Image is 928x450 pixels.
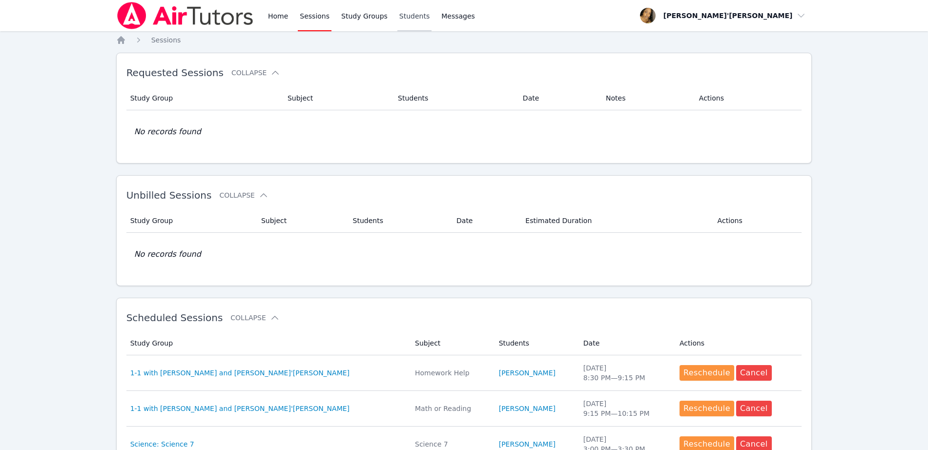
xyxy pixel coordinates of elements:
[126,233,802,276] td: No records found
[499,404,556,413] a: [PERSON_NAME]
[415,439,487,449] div: Science 7
[451,209,519,233] th: Date
[231,68,280,78] button: Collapse
[126,67,224,79] span: Requested Sessions
[736,401,772,416] button: Cancel
[415,404,487,413] div: Math or Reading
[415,368,487,378] div: Homework Help
[230,313,279,323] button: Collapse
[130,368,350,378] a: 1-1 with [PERSON_NAME] and [PERSON_NAME]'[PERSON_NAME]
[126,331,409,355] th: Study Group
[282,86,392,110] th: Subject
[680,401,734,416] button: Reschedule
[116,2,254,29] img: Air Tutors
[577,331,674,355] th: Date
[680,365,734,381] button: Reschedule
[126,110,802,153] td: No records found
[583,363,668,383] div: [DATE] 8:30 PM — 9:15 PM
[736,365,772,381] button: Cancel
[126,391,802,427] tr: 1-1 with [PERSON_NAME] and [PERSON_NAME]'[PERSON_NAME]Math or Reading[PERSON_NAME][DATE]9:15 PM—1...
[517,86,600,110] th: Date
[441,11,475,21] span: Messages
[493,331,577,355] th: Students
[151,35,181,45] a: Sessions
[347,209,451,233] th: Students
[130,404,350,413] a: 1-1 with [PERSON_NAME] and [PERSON_NAME]'[PERSON_NAME]
[519,209,711,233] th: Estimated Duration
[126,312,223,324] span: Scheduled Sessions
[392,86,517,110] th: Students
[126,355,802,391] tr: 1-1 with [PERSON_NAME] and [PERSON_NAME]'[PERSON_NAME]Homework Help[PERSON_NAME][DATE]8:30 PM—9:1...
[409,331,493,355] th: Subject
[600,86,693,110] th: Notes
[583,399,668,418] div: [DATE] 9:15 PM — 10:15 PM
[130,439,194,449] a: Science: Science 7
[219,190,268,200] button: Collapse
[255,209,347,233] th: Subject
[126,209,255,233] th: Study Group
[674,331,802,355] th: Actions
[151,36,181,44] span: Sessions
[693,86,802,110] th: Actions
[116,35,812,45] nav: Breadcrumb
[126,86,282,110] th: Study Group
[712,209,802,233] th: Actions
[126,189,212,201] span: Unbilled Sessions
[499,439,556,449] a: [PERSON_NAME]
[499,368,556,378] a: [PERSON_NAME]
